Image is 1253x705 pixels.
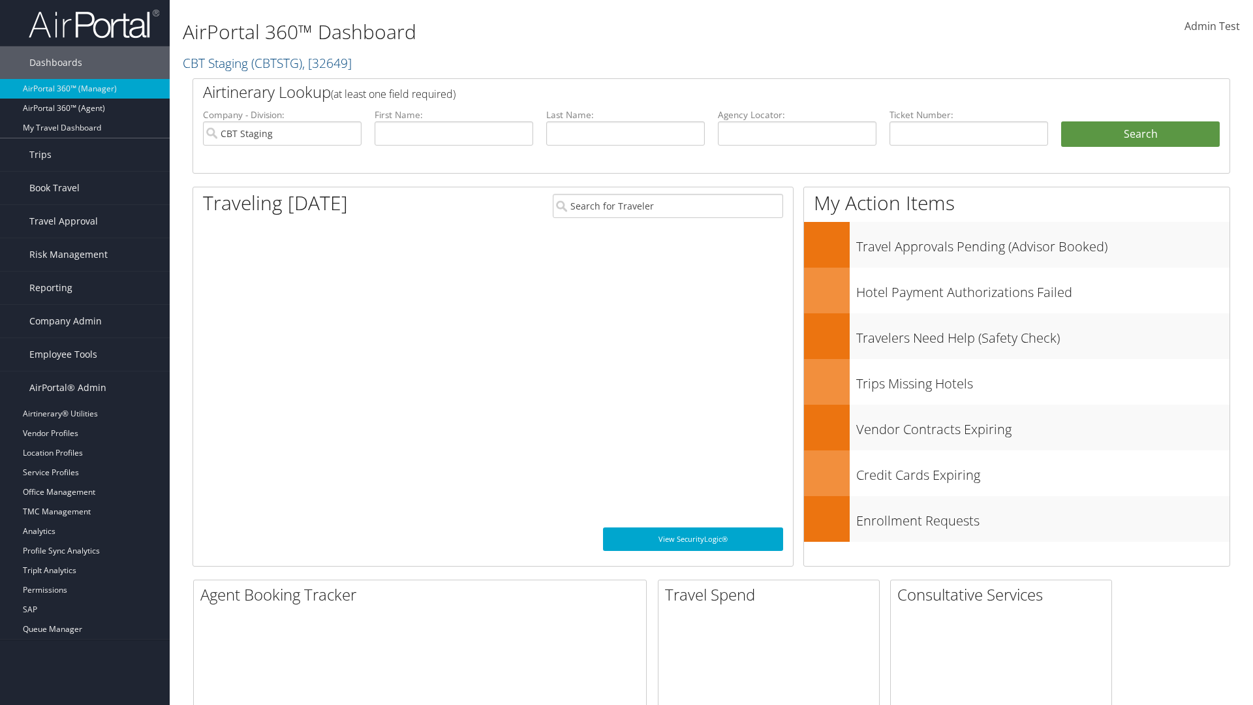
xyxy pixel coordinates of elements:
[203,189,348,217] h1: Traveling [DATE]
[804,496,1230,542] a: Enrollment Requests
[251,54,302,72] span: ( CBTSTG )
[29,238,108,271] span: Risk Management
[856,414,1230,439] h3: Vendor Contracts Expiring
[29,272,72,304] span: Reporting
[804,405,1230,450] a: Vendor Contracts Expiring
[29,46,82,79] span: Dashboards
[203,108,362,121] label: Company - Division:
[553,194,783,218] input: Search for Traveler
[804,313,1230,359] a: Travelers Need Help (Safety Check)
[804,450,1230,496] a: Credit Cards Expiring
[897,584,1111,606] h2: Consultative Services
[29,338,97,371] span: Employee Tools
[665,584,879,606] h2: Travel Spend
[718,108,876,121] label: Agency Locator:
[331,87,456,101] span: (at least one field required)
[804,359,1230,405] a: Trips Missing Hotels
[804,189,1230,217] h1: My Action Items
[856,505,1230,530] h3: Enrollment Requests
[375,108,533,121] label: First Name:
[200,584,646,606] h2: Agent Booking Tracker
[183,54,352,72] a: CBT Staging
[183,18,888,46] h1: AirPortal 360™ Dashboard
[203,81,1134,103] h2: Airtinerary Lookup
[302,54,352,72] span: , [ 32649 ]
[856,231,1230,256] h3: Travel Approvals Pending (Advisor Booked)
[29,138,52,171] span: Trips
[603,527,783,551] a: View SecurityLogic®
[1061,121,1220,148] button: Search
[1184,19,1240,33] span: Admin Test
[29,205,98,238] span: Travel Approval
[889,108,1048,121] label: Ticket Number:
[546,108,705,121] label: Last Name:
[856,277,1230,302] h3: Hotel Payment Authorizations Failed
[29,305,102,337] span: Company Admin
[804,222,1230,268] a: Travel Approvals Pending (Advisor Booked)
[804,268,1230,313] a: Hotel Payment Authorizations Failed
[29,371,106,404] span: AirPortal® Admin
[1184,7,1240,47] a: Admin Test
[856,460,1230,484] h3: Credit Cards Expiring
[856,322,1230,347] h3: Travelers Need Help (Safety Check)
[856,368,1230,393] h3: Trips Missing Hotels
[29,8,159,39] img: airportal-logo.png
[29,172,80,204] span: Book Travel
